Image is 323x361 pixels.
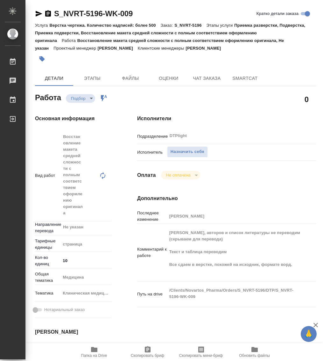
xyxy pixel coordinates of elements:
span: Оценки [153,74,184,82]
p: Путь на drive [137,291,167,297]
p: Последнее изменение [137,210,167,223]
p: Этапы услуги [207,23,235,28]
input: ✎ Введи что-нибудь [60,256,112,265]
span: 🙏 [303,327,314,341]
h4: [PERSON_NAME] [35,328,112,336]
button: Не оплачена [164,172,193,178]
span: Файлы [115,74,146,82]
span: Детали [39,74,69,82]
button: Скопировать бриф [121,343,174,361]
button: 🙏 [301,326,317,342]
p: S_NVRT-5196 [174,23,206,28]
p: Вид работ [35,172,60,179]
p: Заказ: [161,23,174,28]
p: Клиентские менеджеры [138,46,186,51]
button: Папка на Drive [67,343,121,361]
p: Приемка разверстки, Подверстка, Приемка подверстки, Восстановление макета средней сложности с пол... [35,23,305,43]
a: S_NVRT-5196-WK-009 [54,9,133,18]
span: Кратко детали заказа [256,10,298,17]
p: Общая тематика [35,271,60,284]
span: Назначить себя [171,148,204,156]
button: Добавить тэг [35,52,49,66]
h4: Основная информация [35,115,112,122]
p: Исполнитель [137,149,167,156]
span: Скопировать бриф [131,353,164,358]
p: Работа [62,38,77,43]
span: Чат заказа [192,74,222,82]
button: Подбор [69,96,88,101]
button: Скопировать ссылку [44,10,52,17]
div: Медицина [60,272,118,283]
span: Этапы [77,74,108,82]
span: Скопировать мини-бриф [179,353,223,358]
span: SmartCat [230,74,260,82]
span: Обновить файлы [239,353,270,358]
div: Клиническая медицина [60,288,118,299]
h4: Оплата [137,171,156,179]
textarea: /Clients/Novartos_Pharma/Orders/S_NVRT-5196/DTP/S_NVRT-5196-WK-009 [167,285,301,302]
span: Папка на Drive [81,353,107,358]
p: Услуга [35,23,49,28]
p: Подразделение [137,133,167,140]
p: Направление перевода [35,221,60,234]
button: Скопировать ссылку для ЯМессенджера [35,10,43,17]
input: Пустое поле [167,212,301,221]
button: Скопировать мини-бриф [174,343,228,361]
p: [PERSON_NAME] [98,46,138,51]
button: Назначить себя [167,146,208,157]
div: страница [60,239,118,250]
button: Обновить файлы [228,343,281,361]
p: Кол-во единиц [35,254,60,267]
p: Комментарий к работе [137,246,167,259]
h4: Дополнительно [137,195,316,202]
p: [PERSON_NAME] [186,46,226,51]
div: Подбор [66,94,95,103]
p: Тематика [35,290,60,296]
div: Подбор [161,171,200,179]
p: Восстановление макета средней сложности с полным соответствием оформлению оригинала, Не указан [35,38,284,51]
h2: Работа [35,91,61,103]
h2: 0 [305,94,309,105]
span: Нотариальный заказ [44,307,85,313]
h4: Исполнители [137,115,316,122]
p: Проектный менеджер [53,46,97,51]
textarea: [PERSON_NAME], авторов и список литературы не переводим (скрываем для перевода) Текст и таблица п... [167,227,301,276]
p: Тарифные единицы [35,238,60,251]
p: Верстка чертежа. Количество надписей: более 500 [49,23,160,28]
